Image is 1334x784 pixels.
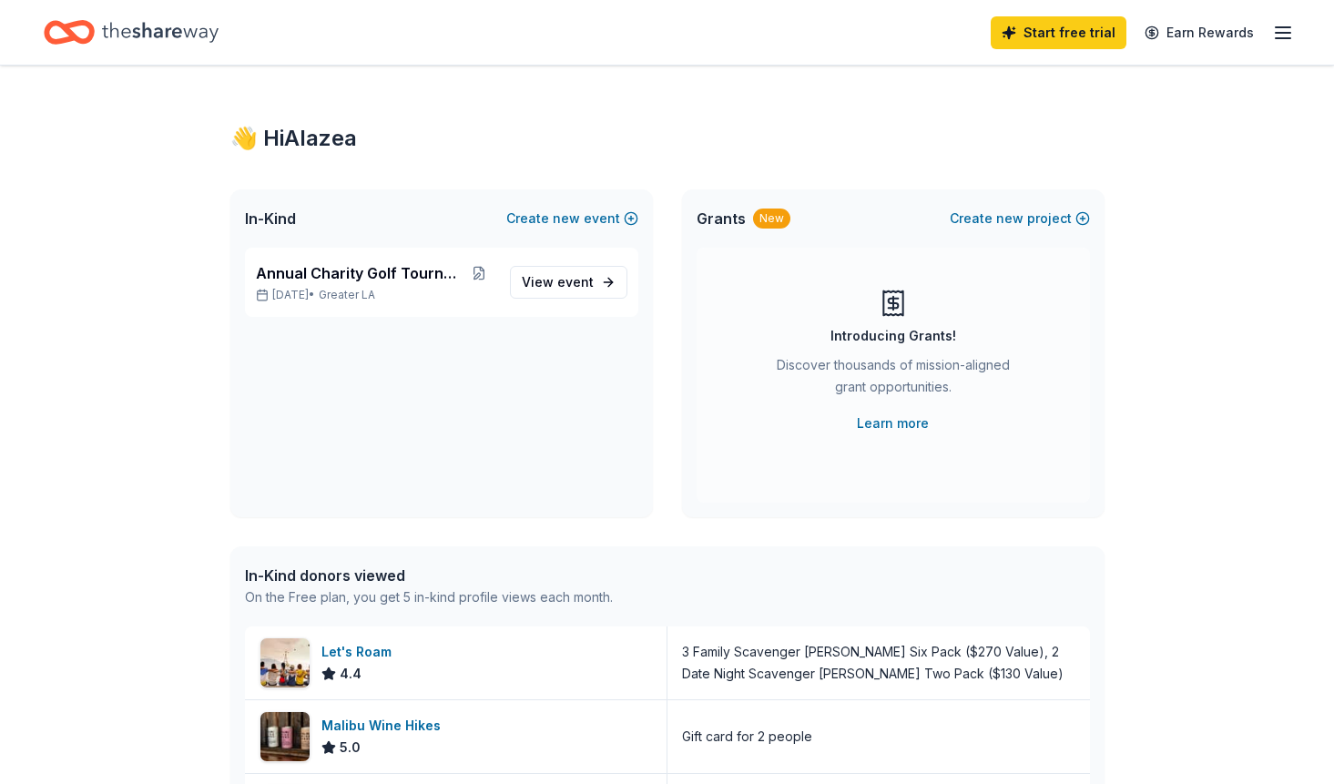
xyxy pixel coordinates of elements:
[321,641,399,663] div: Let's Roam
[256,288,495,302] p: [DATE] •
[522,271,594,293] span: View
[260,638,310,687] img: Image for Let's Roam
[340,737,361,759] span: 5.0
[319,288,375,302] span: Greater LA
[245,565,613,586] div: In-Kind donors viewed
[996,208,1023,229] span: new
[769,354,1017,405] div: Discover thousands of mission-aligned grant opportunities.
[44,11,219,54] a: Home
[510,266,627,299] a: View event
[260,712,310,761] img: Image for Malibu Wine Hikes
[557,274,594,290] span: event
[506,208,638,229] button: Createnewevent
[553,208,580,229] span: new
[682,726,812,748] div: Gift card for 2 people
[321,715,448,737] div: Malibu Wine Hikes
[340,663,362,685] span: 4.4
[857,412,929,434] a: Learn more
[245,208,296,229] span: In-Kind
[682,641,1075,685] div: 3 Family Scavenger [PERSON_NAME] Six Pack ($270 Value), 2 Date Night Scavenger [PERSON_NAME] Two ...
[991,16,1126,49] a: Start free trial
[830,325,956,347] div: Introducing Grants!
[230,124,1105,153] div: 👋 Hi Alazea
[753,209,790,229] div: New
[245,586,613,608] div: On the Free plan, you get 5 in-kind profile views each month.
[950,208,1090,229] button: Createnewproject
[1134,16,1265,49] a: Earn Rewards
[697,208,746,229] span: Grants
[256,262,463,284] span: Annual Charity Golf Tournament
